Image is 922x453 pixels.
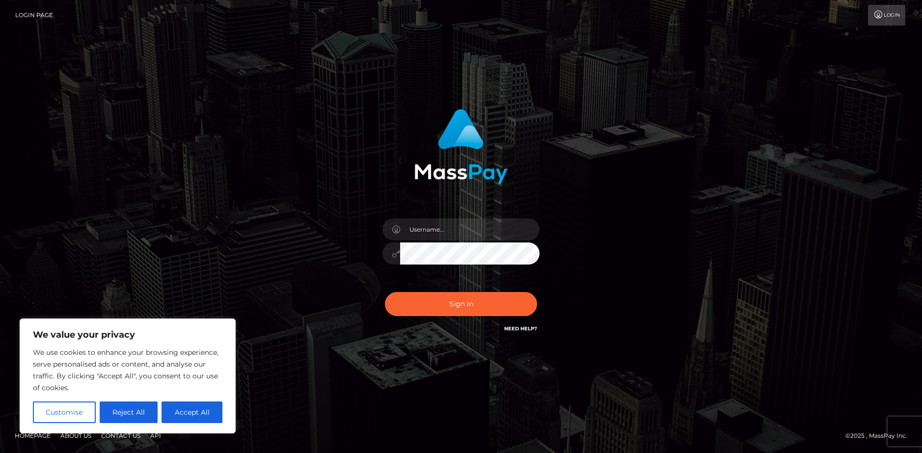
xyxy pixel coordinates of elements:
[11,428,54,443] a: Homepage
[97,428,144,443] a: Contact Us
[385,292,537,316] button: Sign in
[146,428,165,443] a: API
[868,5,905,26] a: Login
[20,319,236,433] div: We value your privacy
[400,218,540,240] input: Username...
[100,401,158,423] button: Reject All
[845,430,915,441] div: © 2025 , MassPay Inc.
[33,329,222,341] p: We value your privacy
[56,428,95,443] a: About Us
[15,5,53,26] a: Login Page
[414,109,508,184] img: MassPay Login
[162,401,222,423] button: Accept All
[33,401,96,423] button: Customise
[504,325,537,332] a: Need Help?
[33,346,222,394] p: We use cookies to enhance your browsing experience, serve personalised ads or content, and analys...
